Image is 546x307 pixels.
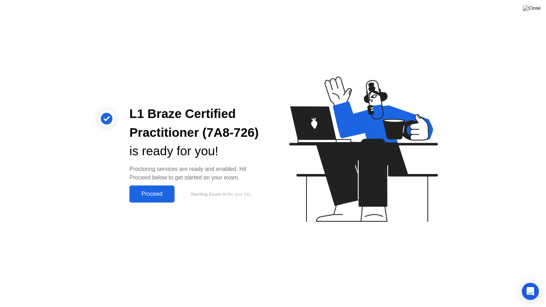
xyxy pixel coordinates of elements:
[129,185,175,203] button: Proceed
[522,283,539,300] div: Open Intercom Messenger
[523,5,541,11] img: Close
[129,104,262,142] div: L1 Braze Certified Practitioner (7A8-726)
[132,191,172,197] div: Proceed
[227,192,251,197] span: 9m and 54s
[178,187,262,201] button: Starting Exam in9m and 54s
[129,165,262,182] div: Proctoring services are ready and enabled. Hit Proceed below to get started on your exam.
[129,142,262,161] div: is ready for you!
